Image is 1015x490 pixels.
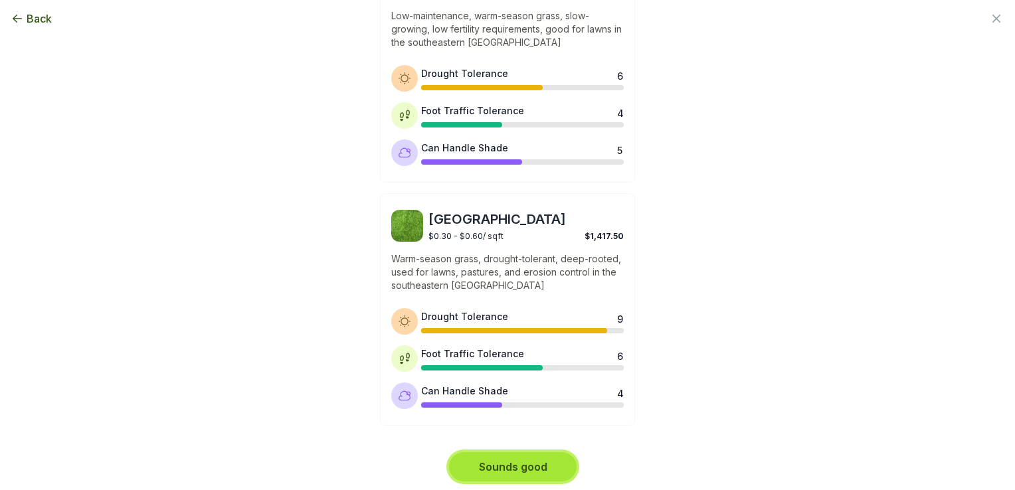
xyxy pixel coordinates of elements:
span: Back [27,11,52,27]
img: Foot traffic tolerance icon [398,352,411,365]
span: [GEOGRAPHIC_DATA] [428,210,624,228]
p: Warm-season grass, drought-tolerant, deep-rooted, used for lawns, pastures, and erosion control i... [391,252,624,292]
div: Foot Traffic Tolerance [421,347,524,361]
span: $1,417.50 [585,231,624,241]
span: $0.30 - $0.60 / sqft [428,231,504,241]
div: 4 [617,386,622,397]
img: Bahia sod image [391,210,423,242]
div: Can Handle Shade [421,141,508,155]
img: Shade tolerance icon [398,146,411,159]
img: Drought tolerance icon [398,315,411,328]
div: Drought Tolerance [421,309,508,323]
button: Sounds good [449,452,577,481]
div: Can Handle Shade [421,384,508,398]
div: 6 [617,69,622,80]
div: 5 [617,143,622,154]
div: Drought Tolerance [421,66,508,80]
img: Foot traffic tolerance icon [398,109,411,122]
div: 4 [617,106,622,117]
button: Back [11,11,52,27]
img: Drought tolerance icon [398,72,411,85]
div: 6 [617,349,622,360]
div: 9 [617,312,622,323]
div: Foot Traffic Tolerance [421,104,524,118]
img: Shade tolerance icon [398,389,411,402]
